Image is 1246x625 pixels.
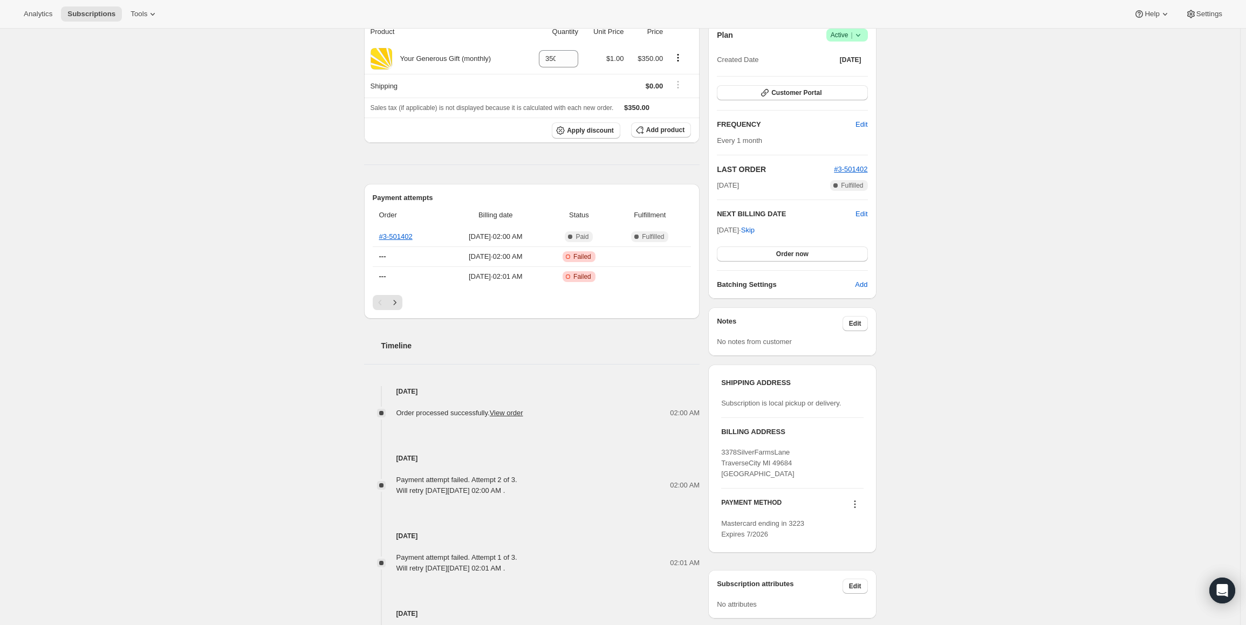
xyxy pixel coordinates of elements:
button: Edit [855,209,867,219]
div: Your Generous Gift (monthly) [392,53,491,64]
span: Fulfilled [642,232,664,241]
span: --- [379,272,386,280]
button: Settings [1179,6,1229,22]
button: Customer Portal [717,85,867,100]
h3: Notes [717,316,843,331]
span: Skip [741,225,755,236]
span: [DATE] [717,180,739,191]
div: Payment attempt failed. Attempt 1 of 3. Will retry [DATE][DATE] 02:01 AM . [396,552,517,574]
h4: [DATE] [364,453,700,464]
th: Unit Price [581,20,627,44]
img: product img [371,48,392,70]
button: Add [848,276,874,293]
span: Add product [646,126,684,134]
h4: [DATE] [364,386,700,397]
div: Open Intercom Messenger [1209,578,1235,603]
button: Add product [631,122,691,138]
span: Subscriptions [67,10,115,18]
h2: FREQUENCY [717,119,855,130]
span: | [851,31,852,39]
span: Paid [576,232,588,241]
button: Next [387,295,402,310]
button: Help [1127,6,1176,22]
span: [DATE] [840,56,861,64]
span: 3378SilverFarmsLane TraverseCity MI 49684 [GEOGRAPHIC_DATA] [721,448,794,478]
span: [DATE] · 02:00 AM [448,251,543,262]
span: $350.00 [638,54,663,63]
th: Quantity [525,20,581,44]
th: Order [373,203,446,227]
span: --- [379,252,386,260]
h2: LAST ORDER [717,164,834,175]
span: Active [831,30,864,40]
span: Every 1 month [717,136,762,145]
h3: Subscription attributes [717,579,843,594]
span: 02:00 AM [670,480,700,491]
span: Fulfilled [841,181,863,190]
span: No notes from customer [717,338,792,346]
th: Shipping [364,74,525,98]
span: Edit [849,319,861,328]
span: $1.00 [606,54,624,63]
h4: [DATE] [364,531,700,541]
div: Payment attempt failed. Attempt 2 of 3. Will retry [DATE][DATE] 02:00 AM . [396,475,517,496]
span: [DATE] · 02:00 AM [448,231,543,242]
nav: Pagination [373,295,692,310]
button: Edit [849,116,874,133]
button: Edit [843,579,868,594]
span: Apply discount [567,126,614,135]
a: #3-501402 [834,165,867,173]
span: Tools [131,10,147,18]
span: Failed [573,272,591,281]
button: Apply discount [552,122,620,139]
span: Created Date [717,54,758,65]
span: Subscription is local pickup or delivery. [721,399,841,407]
span: $350.00 [624,104,649,112]
h2: Timeline [381,340,700,351]
span: 02:01 AM [670,558,700,568]
span: Billing date [448,210,543,221]
a: View order [490,409,523,417]
th: Price [627,20,666,44]
span: Edit [849,582,861,590]
a: #3-501402 [379,232,413,241]
h2: Plan [717,30,733,40]
button: Order now [717,246,867,262]
span: Failed [573,252,591,261]
button: #3-501402 [834,164,867,175]
span: Order processed successfully. [396,409,523,417]
button: [DATE] [833,52,868,67]
span: Fulfillment [615,210,684,221]
span: Customer Portal [771,88,821,97]
h3: PAYMENT METHOD [721,498,782,513]
span: 02:00 AM [670,408,700,418]
button: Tools [124,6,165,22]
span: $0.00 [646,82,663,90]
button: Edit [843,316,868,331]
span: Mastercard ending in 3223 Expires 7/2026 [721,519,804,538]
button: Analytics [17,6,59,22]
span: Edit [855,119,867,130]
span: Analytics [24,10,52,18]
h3: SHIPPING ADDRESS [721,377,863,388]
span: Add [855,279,867,290]
span: Order now [776,250,809,258]
span: Settings [1196,10,1222,18]
span: Sales tax (if applicable) is not displayed because it is calculated with each new order. [371,104,614,112]
span: No attributes [717,600,757,608]
span: [DATE] · [717,226,755,234]
span: Status [549,210,608,221]
button: Product actions [669,52,687,64]
h3: BILLING ADDRESS [721,427,863,437]
span: Help [1145,10,1159,18]
span: [DATE] · 02:01 AM [448,271,543,282]
button: Skip [735,222,761,239]
h2: Payment attempts [373,193,692,203]
button: Shipping actions [669,79,687,91]
th: Product [364,20,525,44]
h4: [DATE] [364,608,700,619]
h2: NEXT BILLING DATE [717,209,855,219]
button: Subscriptions [61,6,122,22]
